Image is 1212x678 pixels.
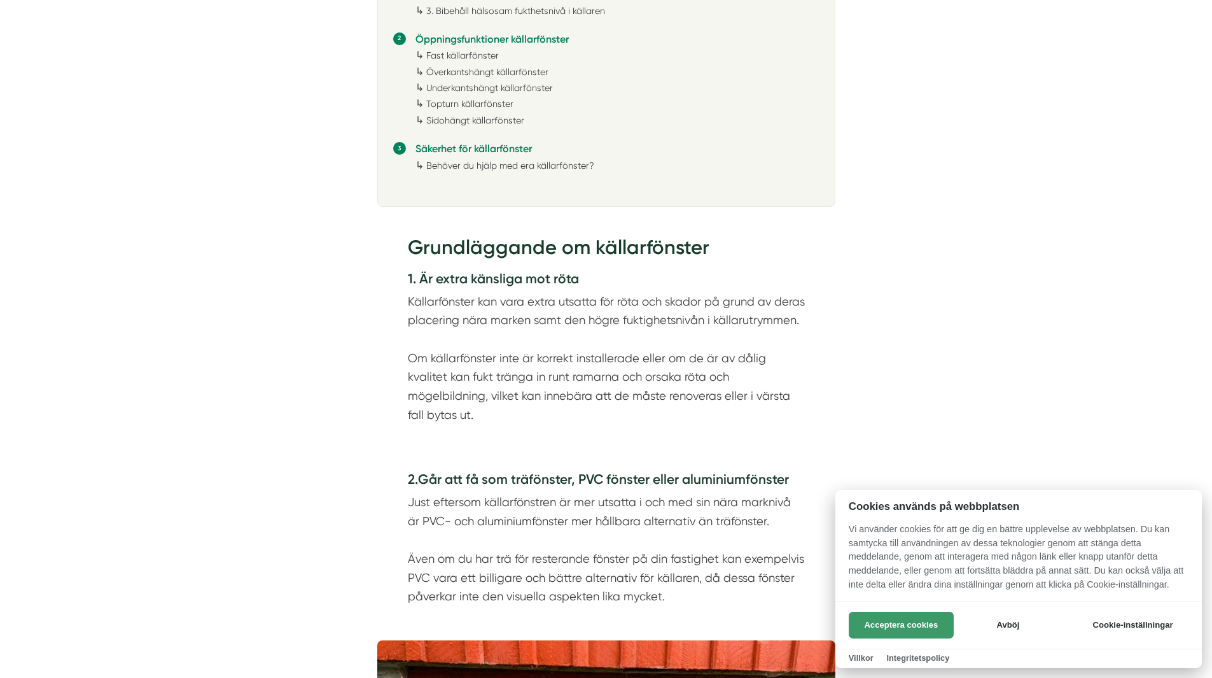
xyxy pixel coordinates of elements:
button: Acceptera cookies [849,612,954,639]
p: Vi använder cookies för att ge dig en bättre upplevelse av webbplatsen. Du kan samtycka till anvä... [835,523,1202,600]
a: Integritetspolicy [886,653,949,663]
h2: Cookies används på webbplatsen [835,500,1202,512]
button: Cookie-inställningar [1077,612,1188,639]
a: Villkor [849,653,874,663]
button: Avböj [958,612,1059,639]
